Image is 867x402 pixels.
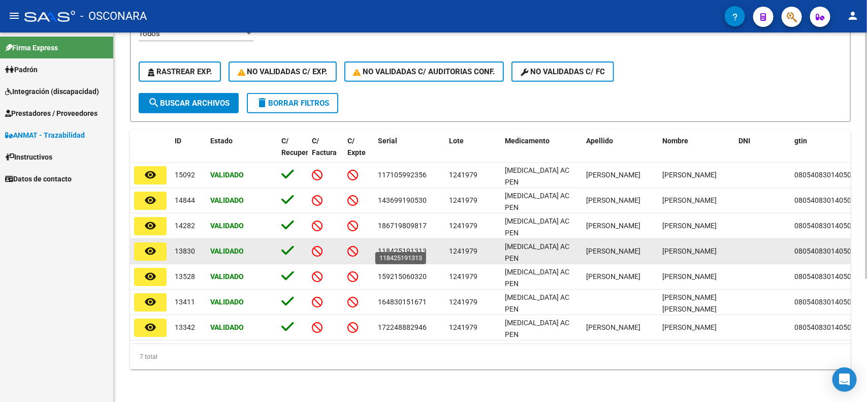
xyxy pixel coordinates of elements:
[449,298,477,306] span: 1241979
[354,67,495,76] span: No Validadas c/ Auditorias Conf.
[5,42,58,53] span: Firma Express
[449,247,477,255] span: 1241979
[794,298,851,306] span: 08054083014050
[449,323,477,331] span: 1241979
[794,272,851,281] span: 08054083014050
[256,99,329,108] span: Borrar Filtros
[130,344,851,369] div: 7 total
[206,130,277,175] datatable-header-cell: Estado
[378,323,427,331] span: 172248882946
[175,323,195,331] span: 13342
[586,137,613,145] span: Apellido
[5,108,98,119] span: Prestadores / Proveedores
[505,319,569,338] span: [MEDICAL_DATA] AC PEN
[175,171,195,179] span: 15092
[505,268,569,288] span: [MEDICAL_DATA] AC PEN
[794,323,851,331] span: 08054083014050
[832,367,857,392] div: Open Intercom Messenger
[521,67,605,76] span: No validadas c/ FC
[229,61,337,82] button: No Validadas c/ Exp.
[238,67,328,76] span: No Validadas c/ Exp.
[586,272,640,281] span: [PERSON_NAME]
[794,137,807,145] span: gtin
[449,137,464,145] span: Lote
[794,222,851,230] span: 08054083014050
[734,130,790,175] datatable-header-cell: DNI
[210,247,244,255] strong: Validado
[139,29,160,38] span: Todos
[378,196,427,204] span: 143699190530
[5,130,85,141] span: ANMAT - Trazabilidad
[378,247,427,255] span: 118425191313
[144,321,156,333] mat-icon: remove_red_eye
[449,272,477,281] span: 1241979
[586,247,640,255] span: [PERSON_NAME]
[175,222,195,230] span: 14282
[171,130,206,175] datatable-header-cell: ID
[308,130,343,175] datatable-header-cell: C/ Factura
[139,61,221,82] button: Rastrear Exp.
[175,247,195,255] span: 13830
[210,222,244,230] strong: Validado
[175,272,195,281] span: 13528
[144,270,156,283] mat-icon: remove_red_eye
[144,296,156,308] mat-icon: remove_red_eye
[794,247,851,255] span: 08054083014050
[794,171,851,179] span: 08054083014050
[847,10,859,22] mat-icon: person
[347,137,366,157] span: C/ Expte
[5,151,52,163] span: Instructivos
[586,171,640,179] span: [PERSON_NAME]
[144,220,156,232] mat-icon: remove_red_eye
[144,245,156,257] mat-icon: remove_red_eye
[210,298,244,306] strong: Validado
[505,192,569,211] span: [MEDICAL_DATA] AC PEN
[343,130,374,175] datatable-header-cell: C/ Expte
[378,137,397,145] span: Serial
[378,272,427,281] span: 159215060320
[449,222,477,230] span: 1241979
[210,323,244,331] strong: Validado
[662,323,717,331] span: [PERSON_NAME]
[582,130,658,175] datatable-header-cell: Apellido
[449,171,477,179] span: 1241979
[505,293,569,313] span: [MEDICAL_DATA] AC PEN
[794,196,851,204] span: 08054083014050
[586,222,640,230] span: [PERSON_NAME]
[148,67,212,76] span: Rastrear Exp.
[277,130,308,175] datatable-header-cell: C/ Recupero
[378,222,427,230] span: 186719809817
[210,272,244,281] strong: Validado
[501,130,582,175] datatable-header-cell: Medicamento
[210,196,244,204] strong: Validado
[5,64,38,75] span: Padrón
[662,247,717,255] span: [PERSON_NAME]
[210,137,233,145] span: Estado
[658,130,734,175] datatable-header-cell: Nombre
[148,97,160,109] mat-icon: search
[738,137,750,145] span: DNI
[374,130,445,175] datatable-header-cell: Serial
[378,171,427,179] span: 117105992356
[378,298,427,306] span: 164830151671
[505,137,550,145] span: Medicamento
[8,10,20,22] mat-icon: menu
[210,171,244,179] strong: Validado
[662,293,717,313] span: [PERSON_NAME] [PERSON_NAME]
[586,196,640,204] span: [PERSON_NAME]
[175,137,181,145] span: ID
[449,196,477,204] span: 1241979
[247,93,338,113] button: Borrar Filtros
[175,298,195,306] span: 13411
[662,196,717,204] span: [PERSON_NAME]
[80,5,147,27] span: - OSCONARA
[662,137,688,145] span: Nombre
[148,99,230,108] span: Buscar Archivos
[505,217,569,237] span: [MEDICAL_DATA] AC PEN
[5,86,99,97] span: Integración (discapacidad)
[505,166,569,186] span: [MEDICAL_DATA] AC PEN
[256,97,268,109] mat-icon: delete
[281,137,312,157] span: C/ Recupero
[139,93,239,113] button: Buscar Archivos
[662,222,717,230] span: [PERSON_NAME]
